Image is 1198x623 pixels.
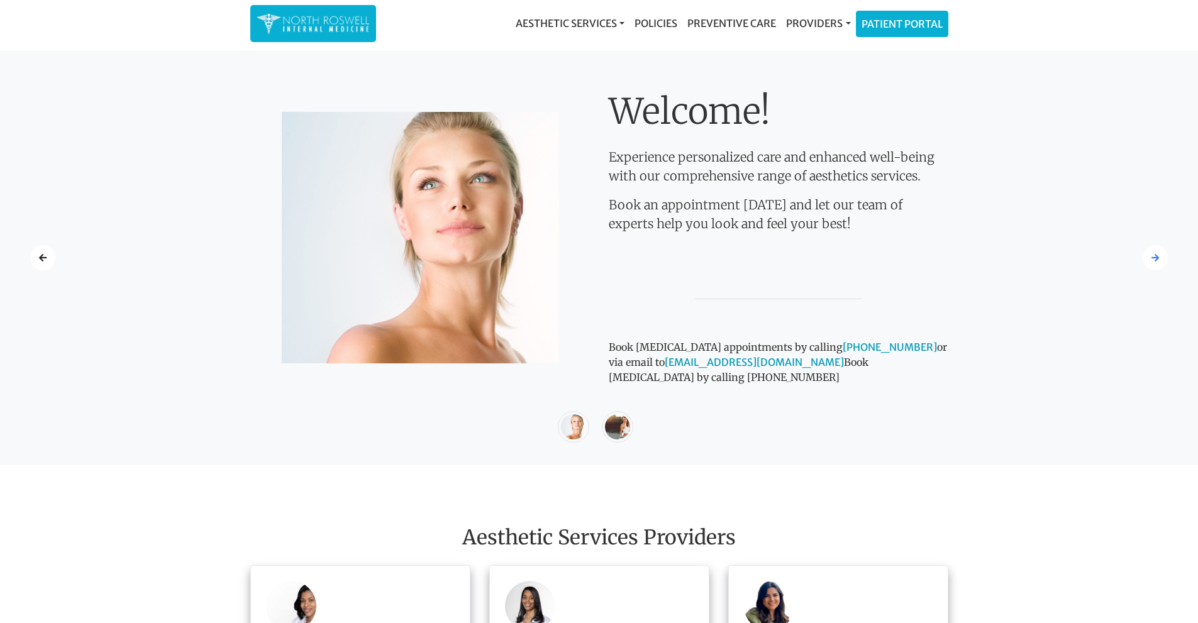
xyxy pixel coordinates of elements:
[282,112,558,363] img: Image Description
[250,526,948,549] h2: Aesthetic Services Providers
[630,11,682,36] a: Policies
[609,148,948,185] p: Experience personalized care and enhanced well-being with our comprehensive range of aesthetics s...
[665,356,844,368] a: [EMAIL_ADDRESS][DOMAIN_NAME]
[843,341,937,353] a: [PHONE_NUMBER]
[257,11,370,36] img: North Roswell Internal Medicine
[781,11,855,36] a: Providers
[609,91,948,385] div: Book [MEDICAL_DATA] appointments by calling or via email to Book [MEDICAL_DATA] by calling [PHONE...
[609,196,948,233] p: Book an appointment [DATE] and let our team of experts help you look and feel your best!
[609,91,948,133] h1: Welcome!
[857,11,948,36] a: Patient Portal
[682,11,781,36] a: Preventive Care
[511,11,630,36] a: Aesthetic Services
